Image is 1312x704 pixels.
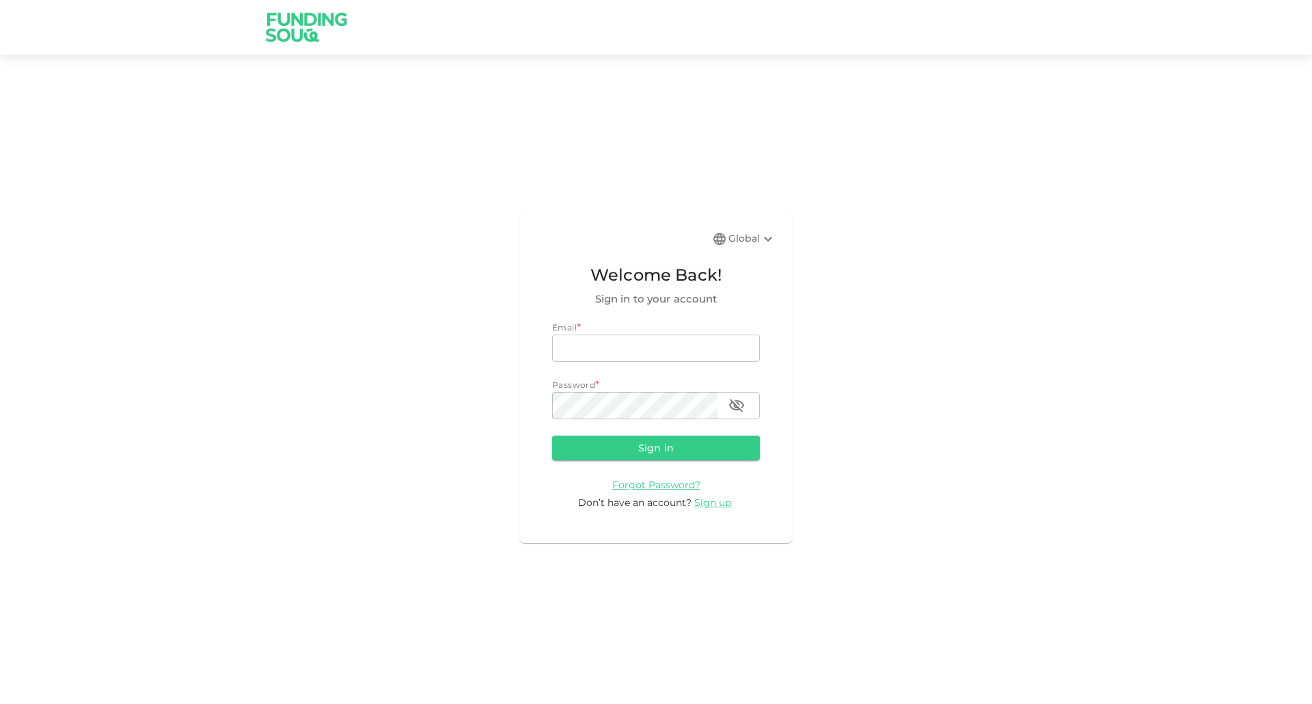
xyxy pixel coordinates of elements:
[552,262,760,288] span: Welcome Back!
[612,479,700,491] span: Forgot Password?
[552,291,760,307] span: Sign in to your account
[728,231,776,247] div: Global
[552,380,595,390] span: Password
[694,496,731,509] span: Sign up
[578,496,692,509] span: Don’t have an account?
[612,478,700,491] a: Forgot Password?
[552,335,760,362] input: email
[552,322,577,333] span: Email
[552,436,760,460] button: Sign in
[552,392,717,419] input: password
